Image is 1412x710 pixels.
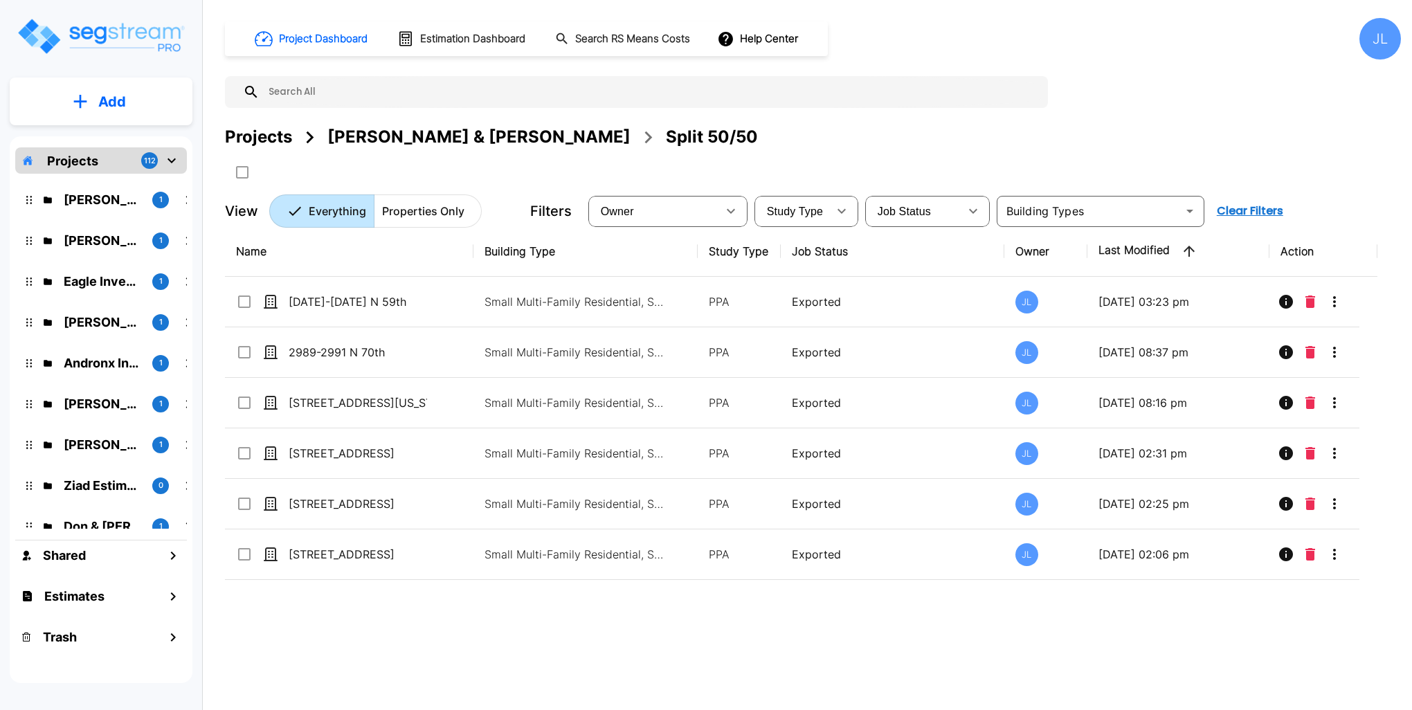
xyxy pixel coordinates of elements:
[289,546,427,563] p: [STREET_ADDRESS]
[159,357,163,369] p: 1
[1300,338,1321,366] button: Delete
[225,125,292,149] div: Projects
[98,91,126,112] p: Add
[1321,540,1348,568] button: More-Options
[260,76,1041,108] input: Search All
[485,495,671,512] p: Small Multi-Family Residential, Small Multi-Family Residential Site
[792,546,993,563] p: Exported
[64,435,141,454] p: Michael Anspach
[225,201,258,221] p: View
[792,445,993,462] p: Exported
[289,495,427,512] p: [STREET_ADDRESS]
[289,394,427,411] p: [STREET_ADDRESS][US_STATE]
[1087,226,1270,277] th: Last Modified
[601,206,634,217] span: Owner
[666,125,758,149] div: Split 50/50
[1001,201,1177,221] input: Building Types
[868,192,959,230] div: Select
[374,194,482,228] button: Properties Only
[1269,226,1377,277] th: Action
[1300,540,1321,568] button: Delete
[709,344,770,361] p: PPA
[1300,490,1321,518] button: Delete
[392,24,533,53] button: Estimation Dashboard
[757,192,828,230] div: Select
[64,354,141,372] p: Andronx Investments
[420,31,525,47] h1: Estimation Dashboard
[709,293,770,310] p: PPA
[767,206,823,217] span: Study Type
[792,344,993,361] p: Exported
[1015,442,1038,465] div: JL
[1098,445,1259,462] p: [DATE] 02:31 pm
[64,394,141,413] p: Ashok Vangal
[485,344,671,361] p: Small Multi-Family Residential, Small Multi-Family Residential Site
[1211,197,1289,225] button: Clear Filters
[64,231,141,250] p: Nick Carbone
[1321,490,1348,518] button: More-Options
[1015,291,1038,313] div: JL
[269,194,482,228] div: Platform
[159,235,163,246] p: 1
[309,203,366,219] p: Everything
[550,26,698,53] button: Search RS Means Costs
[382,203,464,219] p: Properties Only
[159,398,163,410] p: 1
[1300,439,1321,467] button: Delete
[473,226,697,277] th: Building Type
[159,194,163,206] p: 1
[485,293,671,310] p: Small Multi-Family Residential, Small Multi-Family Residential Site
[64,190,141,209] p: Chad Dercks & Corey Cudnoski
[1272,439,1300,467] button: Info
[1321,439,1348,467] button: More-Options
[327,125,631,149] div: [PERSON_NAME] & [PERSON_NAME]
[249,24,375,54] button: Project Dashboard
[1272,540,1300,568] button: Info
[269,194,374,228] button: Everything
[43,628,77,646] h1: Trash
[1272,288,1300,316] button: Info
[1321,338,1348,366] button: More-Options
[485,394,671,411] p: Small Multi-Family Residential, Small Multi-Family Residential Site
[792,293,993,310] p: Exported
[530,201,572,221] p: Filters
[1015,493,1038,516] div: JL
[792,495,993,512] p: Exported
[1359,18,1401,60] div: JL
[1272,389,1300,417] button: Info
[159,275,163,287] p: 1
[1300,389,1321,417] button: Delete
[1098,344,1259,361] p: [DATE] 08:37 pm
[878,206,931,217] span: Job Status
[159,316,163,328] p: 1
[485,445,671,462] p: Small Multi-Family Residential, Small Multi-Family Residential Site
[159,520,163,532] p: 1
[64,272,141,291] p: Eagle Investment
[1098,293,1259,310] p: [DATE] 03:23 pm
[64,313,141,331] p: Matt Hammer
[159,480,163,491] p: 0
[289,293,427,310] p: [DATE]-[DATE] N 59th
[1272,338,1300,366] button: Info
[714,26,804,52] button: Help Center
[485,546,671,563] p: Small Multi-Family Residential, Small Multi-Family Residential Site
[591,192,717,230] div: Select
[279,31,368,47] h1: Project Dashboard
[144,155,156,167] p: 112
[709,495,770,512] p: PPA
[1272,490,1300,518] button: Info
[228,158,256,186] button: SelectAll
[709,445,770,462] p: PPA
[1015,341,1038,364] div: JL
[1015,392,1038,415] div: JL
[1300,288,1321,316] button: Delete
[289,344,427,361] p: 2989-2991 N 70th
[1004,226,1087,277] th: Owner
[1015,543,1038,566] div: JL
[709,394,770,411] p: PPA
[64,517,141,536] p: Don & Robyn Lynn Scott
[1098,394,1259,411] p: [DATE] 08:16 pm
[159,439,163,450] p: 1
[1321,389,1348,417] button: More-Options
[16,17,185,56] img: Logo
